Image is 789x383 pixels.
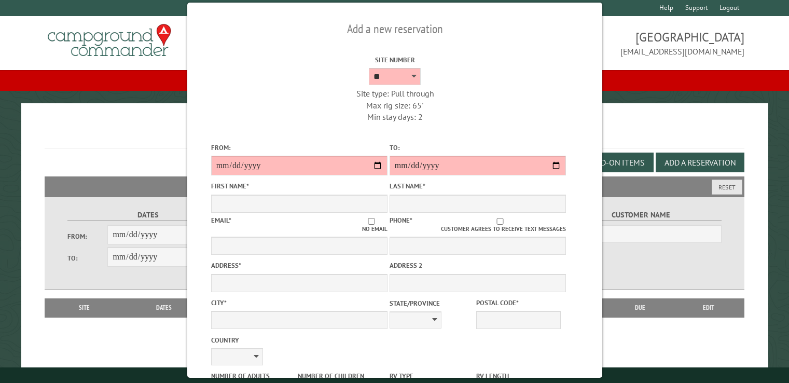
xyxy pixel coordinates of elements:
label: City [211,298,387,308]
th: Dates [119,298,209,317]
input: Customer agrees to receive text messages [434,218,566,225]
div: Min stay days: 2 [306,111,482,122]
label: Customer Name [561,209,722,221]
label: RV Type [389,371,474,381]
label: Address 2 [389,261,565,270]
label: First Name [211,181,387,191]
label: Postal Code [476,298,561,308]
h1: Reservations [45,120,744,148]
label: State/Province [389,298,474,308]
label: No email [355,218,387,234]
label: Address [211,261,387,270]
label: Customer agrees to receive text messages [434,218,566,234]
label: Phone [389,216,412,225]
label: RV Length [476,371,561,381]
label: Email [211,216,231,225]
input: No email [355,218,387,225]
button: Reset [712,180,742,195]
div: Site type: Pull through [306,88,482,99]
button: Edit Add-on Items [564,153,654,172]
h2: Add a new reservation [211,19,578,39]
button: Add a Reservation [656,153,744,172]
th: Site [50,298,119,317]
label: Number of Adults [211,371,295,381]
label: From: [67,231,108,241]
label: To: [389,143,565,153]
label: Number of Children [297,371,382,381]
th: Due [607,298,673,317]
label: Last Name [389,181,565,191]
label: From: [211,143,387,153]
small: © Campground Commander LLC. All rights reserved. [336,372,453,378]
th: Edit [673,298,744,317]
label: To: [67,253,108,263]
img: Campground Commander [45,20,174,61]
div: Max rig size: 65' [306,100,482,111]
label: Dates [67,209,229,221]
label: Country [211,335,387,345]
label: Site Number [306,55,482,65]
h2: Filters [45,176,744,196]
